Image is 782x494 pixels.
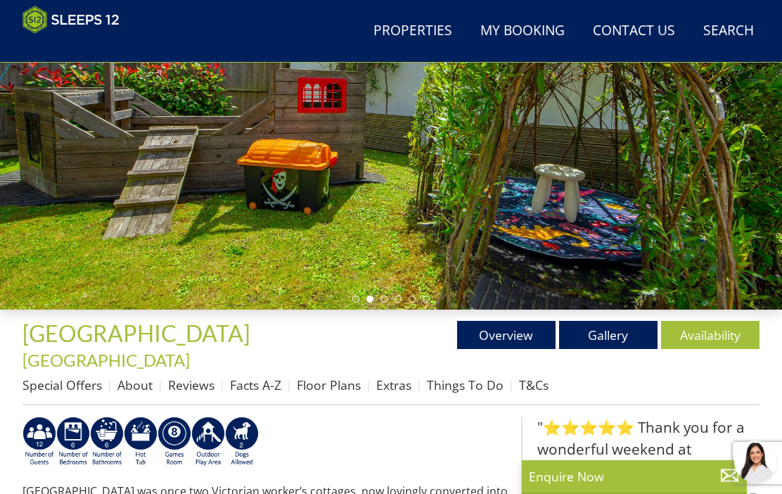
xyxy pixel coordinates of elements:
[23,417,56,467] img: AD_4nXeihy09h6z5eBp0JOPGtR29XBuooYnWWTD5CRdkjIxzFvdjF7RDYh0J0O2851hKg-tM6SON0AwVXpb9SuQE_VAk0pY0j...
[23,319,250,347] span: [GEOGRAPHIC_DATA]
[15,42,163,54] iframe: Customer reviews powered by Trustpilot
[698,15,759,47] a: Search
[23,319,255,347] a: [GEOGRAPHIC_DATA]
[475,15,570,47] a: My Booking
[158,417,191,467] img: AD_4nXdrZMsjcYNLGsKuA84hRzvIbesVCpXJ0qqnwZoX5ch9Zjv73tWe4fnFRs2gJ9dSiUubhZXckSJX_mqrZBmYExREIfryF...
[124,417,158,467] img: AD_4nXcpX5uDwed6-YChlrI2BYOgXwgg3aqYHOhRm0XfZB-YtQW2NrmeCr45vGAfVKUq4uWnc59ZmEsEzoF5o39EWARlT1ewO...
[529,467,740,486] p: Enquire Now
[297,376,361,393] a: Floor Plans
[90,417,124,467] img: AD_4nXdmwCQHKAiIjYDk_1Dhq-AxX3fyYPYaVgX942qJE-Y7he54gqc0ybrIGUg6Qr_QjHGl2FltMhH_4pZtc0qV7daYRc31h...
[23,376,102,393] a: Special Offers
[376,376,411,393] a: Extras
[23,325,260,370] span: -
[661,321,759,349] a: Availability
[23,6,120,34] img: Sleeps 12
[230,376,281,393] a: Facts A-Z
[168,376,214,393] a: Reviews
[559,321,658,349] a: Gallery
[723,435,782,494] iframe: LiveChat chat widget
[23,350,190,370] a: [GEOGRAPHIC_DATA]
[191,417,225,467] img: AD_4nXfjdDqPkGBf7Vpi6H87bmAUe5GYCbodrAbU4sf37YN55BCjSXGx5ZgBV7Vb9EJZsXiNVuyAiuJUB3WVt-w9eJ0vaBcHg...
[587,15,681,47] a: Contact Us
[427,376,504,393] a: Things To Do
[457,321,556,349] a: Overview
[225,417,259,467] img: AD_4nXe7_8LrJK20fD9VNWAdfykBvHkWcczWBt5QOadXbvIwJqtaRaRf-iI0SeDpMmH1MdC9T1Vy22FMXzzjMAvSuTB5cJ7z5...
[368,15,458,47] a: Properties
[117,376,153,393] a: About
[56,417,90,467] img: AD_4nXfRzBlt2m0mIteXDhAcJCdmEApIceFt1SPvkcB48nqgTZkfMpQlDmULa47fkdYiHD0skDUgcqepViZHFLjVKS2LWHUqM...
[519,376,549,393] a: T&Cs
